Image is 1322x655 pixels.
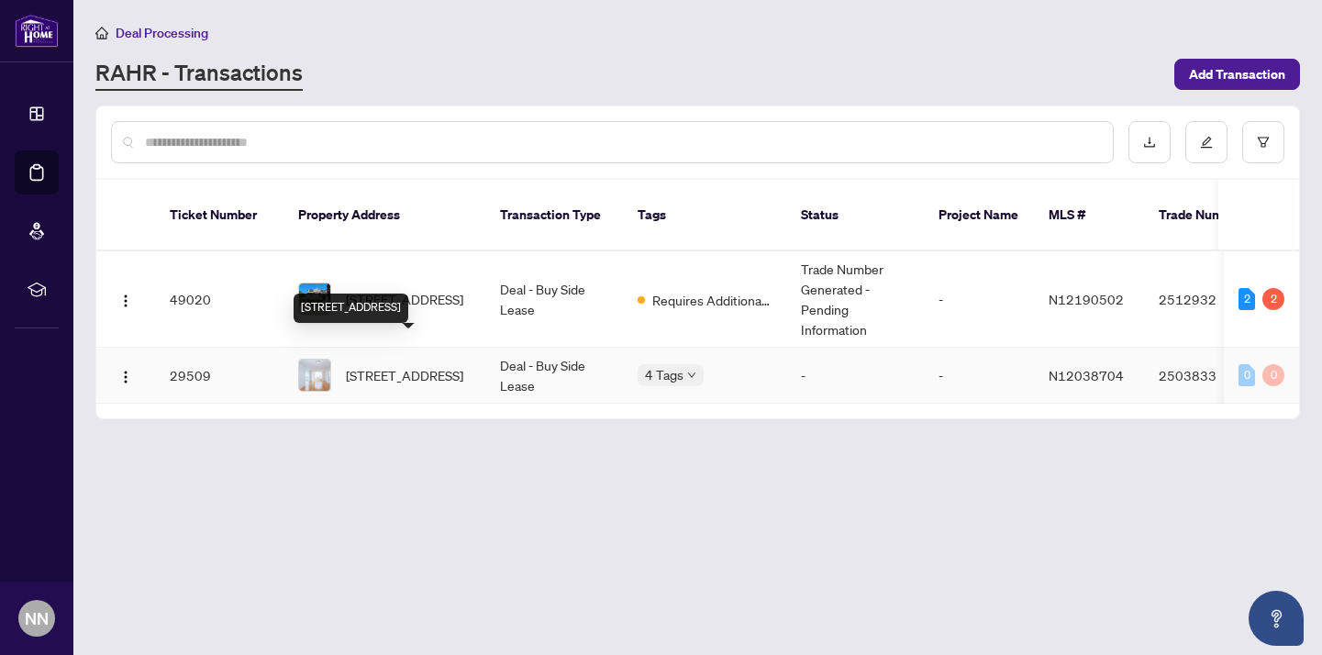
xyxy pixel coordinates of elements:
[1128,121,1171,163] button: download
[25,605,49,631] span: NN
[924,348,1034,404] td: -
[1185,121,1228,163] button: edit
[652,290,772,310] span: Requires Additional Docs
[786,348,924,404] td: -
[485,251,623,348] td: Deal - Buy Side Lease
[299,283,330,315] img: thumbnail-img
[1239,364,1255,386] div: 0
[1262,288,1284,310] div: 2
[924,180,1034,251] th: Project Name
[786,180,924,251] th: Status
[924,251,1034,348] td: -
[687,371,696,380] span: down
[95,27,108,39] span: home
[485,180,623,251] th: Transaction Type
[1143,136,1156,149] span: download
[283,180,485,251] th: Property Address
[1262,364,1284,386] div: 0
[1144,251,1272,348] td: 2512932
[155,251,283,348] td: 49020
[1200,136,1213,149] span: edit
[1049,291,1124,307] span: N12190502
[1189,60,1285,89] span: Add Transaction
[118,294,133,308] img: Logo
[1174,59,1300,90] button: Add Transaction
[1144,180,1272,251] th: Trade Number
[1257,136,1270,149] span: filter
[15,14,59,48] img: logo
[1049,367,1124,383] span: N12038704
[346,365,463,385] span: [STREET_ADDRESS]
[118,370,133,384] img: Logo
[623,180,786,251] th: Tags
[111,361,140,390] button: Logo
[155,348,283,404] td: 29509
[1144,348,1272,404] td: 2503833
[95,58,303,91] a: RAHR - Transactions
[1249,591,1304,646] button: Open asap
[1239,288,1255,310] div: 2
[346,289,463,309] span: [STREET_ADDRESS]
[1034,180,1144,251] th: MLS #
[645,364,683,385] span: 4 Tags
[1242,121,1284,163] button: filter
[294,294,408,323] div: [STREET_ADDRESS]
[485,348,623,404] td: Deal - Buy Side Lease
[111,284,140,314] button: Logo
[116,25,208,41] span: Deal Processing
[786,251,924,348] td: Trade Number Generated - Pending Information
[299,360,330,391] img: thumbnail-img
[155,180,283,251] th: Ticket Number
